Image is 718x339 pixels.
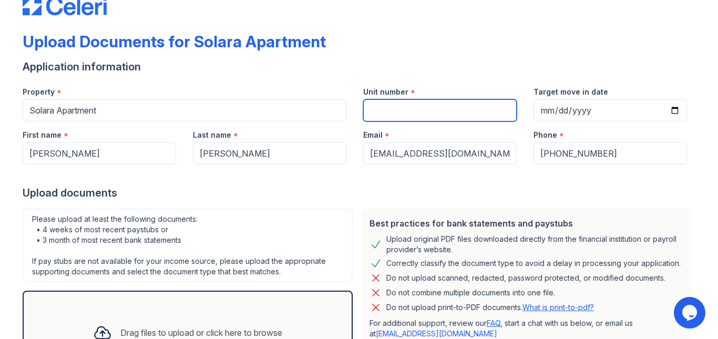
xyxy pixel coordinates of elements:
label: Email [363,130,383,140]
label: Unit number [363,87,408,97]
div: Best practices for bank statements and paystubs [370,217,683,230]
p: For additional support, review our , start a chat with us below, or email us at [370,318,683,339]
div: Do not upload scanned, redacted, password protected, or modified documents. [386,272,665,284]
div: Correctly classify the document type to avoid a delay in processing your application. [386,257,681,270]
label: Property [23,87,55,97]
div: Do not combine multiple documents into one file. [386,286,555,299]
label: Phone [534,130,557,140]
div: Upload Documents for Solara Apartment [23,32,326,51]
iframe: chat widget [674,297,707,328]
a: What is print-to-pdf? [522,303,594,312]
div: Upload original PDF files downloaded directly from the financial institution or payroll provider’... [386,234,683,255]
a: [EMAIL_ADDRESS][DOMAIN_NAME] [376,329,497,338]
label: Last name [193,130,231,140]
div: Drag files to upload or click here to browse [120,326,282,339]
div: Upload documents [23,186,695,200]
label: First name [23,130,61,140]
label: Target move in date [534,87,608,97]
a: FAQ [487,319,500,327]
div: Please upload at least the following documents: • 4 weeks of most recent paystubs or • 3 month of... [23,209,353,282]
p: Do not upload print-to-PDF documents. [386,302,594,313]
div: Application information [23,59,695,74]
